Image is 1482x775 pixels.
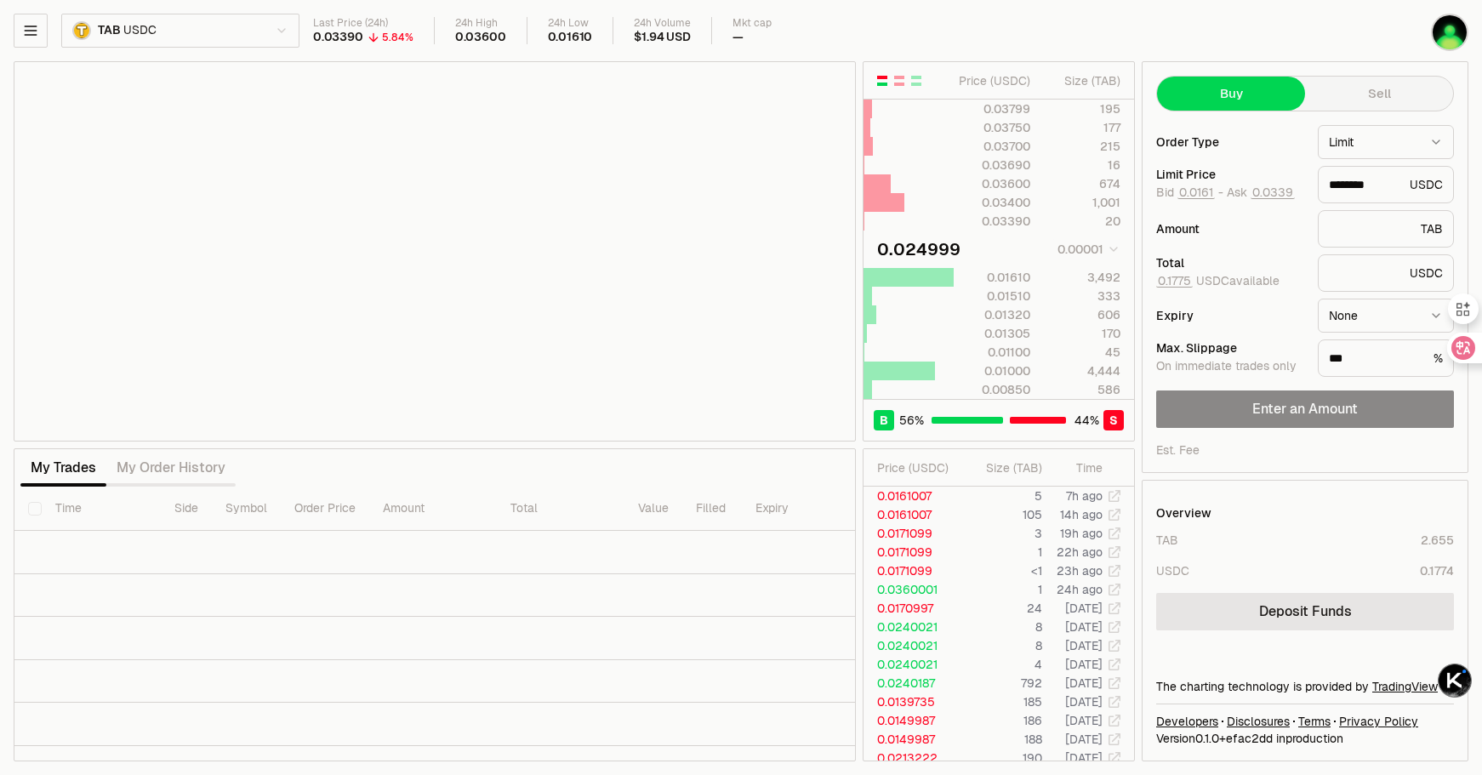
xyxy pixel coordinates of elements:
[1045,194,1120,211] div: 1,001
[962,561,1043,580] td: <1
[1109,412,1118,429] span: S
[1045,362,1120,379] div: 4,444
[106,451,236,485] button: My Order History
[20,451,106,485] button: My Trades
[909,74,923,88] button: Show Buy Orders Only
[962,655,1043,674] td: 4
[1052,239,1120,259] button: 0.00001
[962,674,1043,692] td: 792
[1045,119,1120,136] div: 177
[1065,713,1103,728] time: [DATE]
[1065,601,1103,616] time: [DATE]
[1177,185,1215,199] button: 0.0161
[1065,675,1103,691] time: [DATE]
[864,730,962,749] td: 0.0149987
[1045,138,1120,155] div: 215
[1421,532,1454,549] div: 2.655
[962,618,1043,636] td: 8
[962,730,1043,749] td: 188
[955,269,1030,286] div: 0.01610
[1066,488,1103,504] time: 7h ago
[123,23,156,38] span: USDC
[1065,750,1103,766] time: [DATE]
[1074,412,1099,429] span: 44 %
[962,711,1043,730] td: 186
[28,502,42,516] button: Select all
[1057,563,1103,578] time: 23h ago
[1156,562,1189,579] div: USDC
[1156,342,1304,354] div: Max. Slippage
[1318,254,1454,292] div: USDC
[1156,678,1454,695] div: The charting technology is provided by
[1420,562,1454,579] div: 0.1774
[624,487,682,531] th: Value
[1227,713,1290,730] a: Disclosures
[548,17,593,30] div: 24h Low
[1156,257,1304,269] div: Total
[955,119,1030,136] div: 0.03750
[955,306,1030,323] div: 0.01320
[1318,125,1454,159] button: Limit
[877,459,961,476] div: Price ( USDC )
[955,157,1030,174] div: 0.03690
[1156,532,1178,549] div: TAB
[1339,713,1418,730] a: Privacy Policy
[962,505,1043,524] td: 105
[1065,732,1103,747] time: [DATE]
[962,692,1043,711] td: 185
[548,30,593,45] div: 0.01610
[864,749,962,767] td: 0.0213222
[1057,582,1103,597] time: 24h ago
[962,487,1043,505] td: 5
[892,74,906,88] button: Show Sell Orders Only
[899,412,924,429] span: 56 %
[1251,185,1295,199] button: 0.0339
[161,487,212,531] th: Side
[455,17,506,30] div: 24h High
[1156,273,1280,288] span: USDC available
[864,543,962,561] td: 0.0171099
[313,30,363,45] div: 0.03390
[634,17,691,30] div: 24h Volume
[955,213,1030,230] div: 0.03390
[72,21,91,40] img: TAB.png
[1156,136,1304,148] div: Order Type
[962,524,1043,543] td: 3
[1298,713,1331,730] a: Terms
[14,62,855,441] iframe: Financial Chart
[1057,544,1103,560] time: 22h ago
[976,459,1042,476] div: Size ( TAB )
[1318,339,1454,377] div: %
[955,381,1030,398] div: 0.00850
[1065,657,1103,672] time: [DATE]
[864,618,962,636] td: 0.0240021
[732,30,744,45] div: —
[962,543,1043,561] td: 1
[1065,638,1103,653] time: [DATE]
[732,17,772,30] div: Mkt cap
[962,749,1043,767] td: 190
[98,23,120,38] span: TAB
[1045,157,1120,174] div: 16
[955,175,1030,192] div: 0.03600
[1318,299,1454,333] button: None
[1045,213,1120,230] div: 20
[1156,185,1223,201] span: Bid -
[1156,223,1304,235] div: Amount
[962,599,1043,618] td: 24
[877,237,960,261] div: 0.024999
[1226,731,1273,746] span: efac2dd0295ed2ec84e5ddeec8015c6aa6dda30b
[864,636,962,655] td: 0.0240021
[1156,168,1304,180] div: Limit Price
[1156,504,1211,521] div: Overview
[634,30,690,45] div: $1.94 USD
[1045,175,1120,192] div: 674
[864,524,962,543] td: 0.0171099
[1065,694,1103,709] time: [DATE]
[1156,442,1200,459] div: Est. Fee
[1045,269,1120,286] div: 3,492
[1372,679,1438,694] a: TradingView
[1045,72,1120,89] div: Size ( TAB )
[1156,310,1304,322] div: Expiry
[875,74,889,88] button: Show Buy and Sell Orders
